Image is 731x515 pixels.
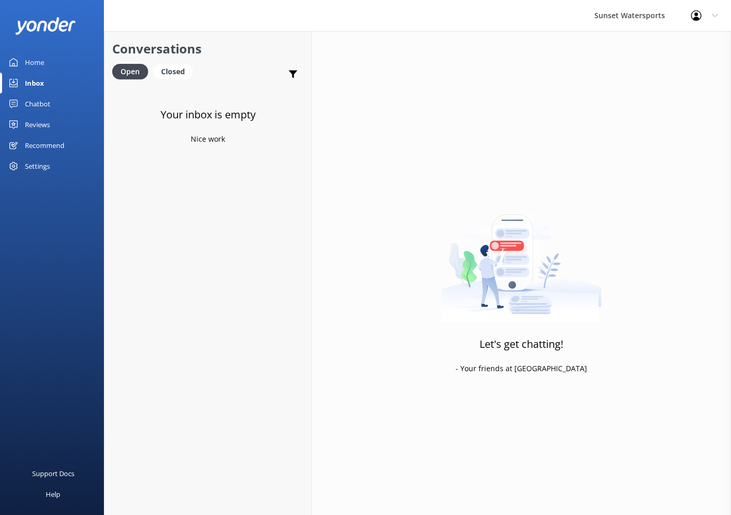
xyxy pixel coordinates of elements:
h2: Conversations [112,39,303,59]
div: Reviews [25,114,50,135]
p: - Your friends at [GEOGRAPHIC_DATA] [456,363,587,374]
div: Help [46,484,60,505]
h3: Your inbox is empty [161,106,256,123]
div: Support Docs [32,463,74,484]
div: Chatbot [25,93,50,114]
h3: Let's get chatting! [480,336,563,353]
a: Open [112,65,153,77]
img: yonder-white-logo.png [16,17,75,34]
div: Settings [25,156,50,177]
div: Home [25,52,44,73]
div: Open [112,64,148,79]
div: Closed [153,64,193,79]
a: Closed [153,65,198,77]
div: Recommend [25,135,64,156]
img: artwork of a man stealing a conversation from at giant smartphone [441,193,602,322]
p: Nice work [191,133,225,145]
div: Inbox [25,73,44,93]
